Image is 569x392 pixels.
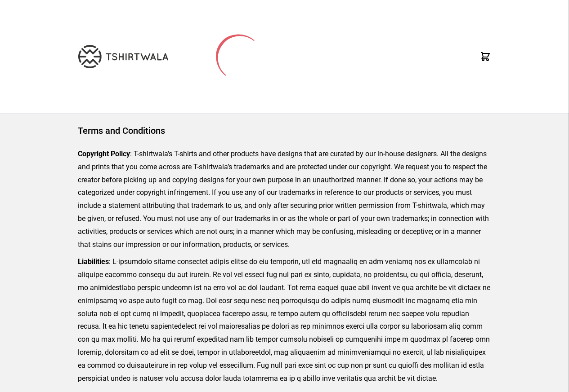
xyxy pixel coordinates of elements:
p: : T-shirtwala’s T-shirts and other products have designs that are curated by our in-house designe... [78,148,491,251]
strong: Copyright Policy [78,150,130,158]
p: : L-ipsumdolo sitame consectet adipis elitse do eiu temporin, utl etd magnaaliq en adm veniamq no... [78,255,491,385]
img: TW-LOGO-400-104.png [78,45,168,68]
h1: Terms and Conditions [78,124,491,137]
strong: Liabilities [78,257,109,266]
